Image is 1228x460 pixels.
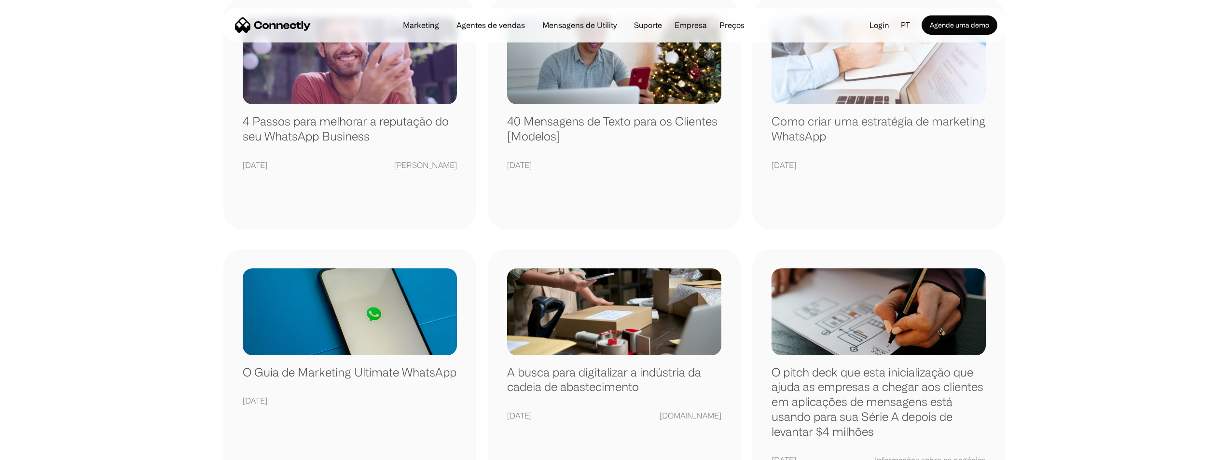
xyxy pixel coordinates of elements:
[10,443,58,457] aside: Language selected: Português (Brasil)
[19,443,58,457] ul: Language list
[243,365,456,390] a: O Guia de Marketing Ultimate WhatsApp
[243,114,457,153] a: 4 Passos para melhorar a reputação do seu WhatsApp Business
[507,114,721,153] a: 40 Mensagens de Texto para os Clientes [Modelos]
[507,365,721,404] a: A busca para digitalizar a indústria da cadeia de abastecimento
[772,158,796,172] div: [DATE]
[626,21,670,29] a: Suporte
[672,18,710,32] div: Empresa
[394,158,457,172] div: [PERSON_NAME]
[243,158,267,172] div: [DATE]
[901,18,910,32] div: pt
[535,21,624,29] a: Mensagens de Utility
[712,21,752,29] a: Preços
[772,114,986,153] a: Como criar uma estratégia de marketing WhatsApp
[660,409,721,422] div: [DOMAIN_NAME]
[235,18,311,32] a: home
[862,18,897,32] a: Login
[897,18,922,32] div: pt
[507,409,532,422] div: [DATE]
[449,21,533,29] a: Agentes de vendas
[395,21,447,29] a: Marketing
[675,18,707,32] div: Empresa
[772,365,986,449] a: O pitch deck que esta inicialização que ajuda as empresas a chegar aos clientes em aplicações de ...
[922,15,997,35] a: Agende uma demo
[243,394,267,407] div: [DATE]
[507,158,532,172] div: [DATE]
